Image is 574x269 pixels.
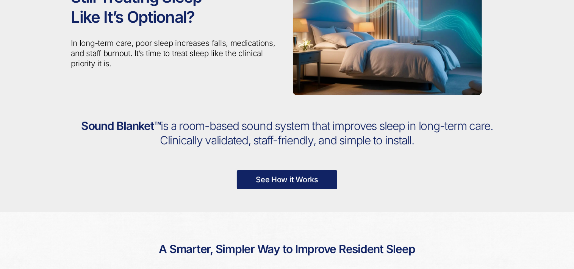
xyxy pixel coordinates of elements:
p: In long-term care, poor sleep increases falls, medications, and staff burnout. It’s time to treat... [71,38,282,69]
span: Last name [216,1,239,6]
span: Job title [216,32,233,38]
h2: A Smarter, Simpler Way to Improve Resident Sleep [71,235,503,264]
h2: Sound Blanket™ [71,119,503,147]
a: See How it Works [237,170,337,189]
span: is a room-based sound system that improves sleep in long-term care. Clinically validated, staff-f... [160,119,493,147]
span: How did you hear about us? [216,63,277,69]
